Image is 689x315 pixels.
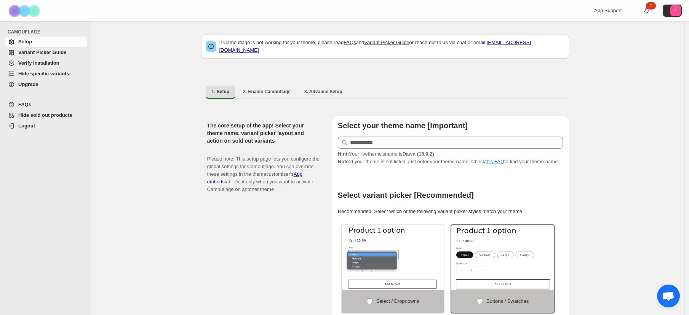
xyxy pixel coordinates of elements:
[663,5,682,17] button: Avatar with initials C
[376,298,419,304] span: Select / Dropdowns
[18,81,38,87] span: Upgrade
[670,5,681,16] span: Avatar with initials C
[594,8,622,13] span: App Support
[207,148,320,193] p: Please note: This setup page lets you configure the global settings for Camouflage. You can overr...
[364,40,409,45] a: Variant Picker Guide
[402,151,434,157] strong: Dawn (15.0.2)
[338,151,349,157] strong: Hint:
[212,89,230,95] span: 1. Setup
[674,8,677,13] text: C
[338,151,434,157] span: Your live theme's name is
[18,39,32,45] span: Setup
[18,102,31,107] span: FAQs
[344,40,356,45] a: FAQs
[646,2,656,10] div: 1
[5,121,87,131] a: Logout
[5,37,87,47] a: Setup
[207,122,320,145] h2: The core setup of the app! Select your theme name, variant picker layout and action on sold out v...
[5,47,87,58] a: Variant Picker Guide
[6,0,44,21] img: Camouflage
[18,123,35,129] span: Logout
[657,285,680,307] a: Open chat
[5,79,87,90] a: Upgrade
[304,89,342,95] span: 3. Advance Setup
[451,225,554,290] img: Buttons / Swatches
[342,225,444,290] img: Select / Dropdowns
[8,29,88,35] span: CAMOUFLAGE
[338,208,563,215] p: Recommended: Select which of the following variant picker styles match your theme.
[5,68,87,79] a: Hide specific variants
[5,58,87,68] a: Verify Installation
[338,121,468,130] b: Select your theme name [Important]
[18,71,69,76] span: Hide specific variants
[5,99,87,110] a: FAQs
[643,7,651,14] a: 1
[338,150,563,165] p: If your theme is not listed, just enter your theme name. Check to find your theme name.
[5,110,87,121] a: Hide sold out products
[219,39,564,54] p: If Camouflage is not working for your theme, please read and or reach out to us via chat or email:
[243,89,291,95] span: 2. Enable Camouflage
[338,191,474,199] b: Select variant picker [Recommended]
[18,60,59,66] span: Verify Installation
[486,298,529,304] span: Buttons / Swatches
[485,159,504,164] a: this FAQ
[18,112,72,118] span: Hide sold out products
[338,159,350,164] strong: Note:
[18,49,66,55] span: Variant Picker Guide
